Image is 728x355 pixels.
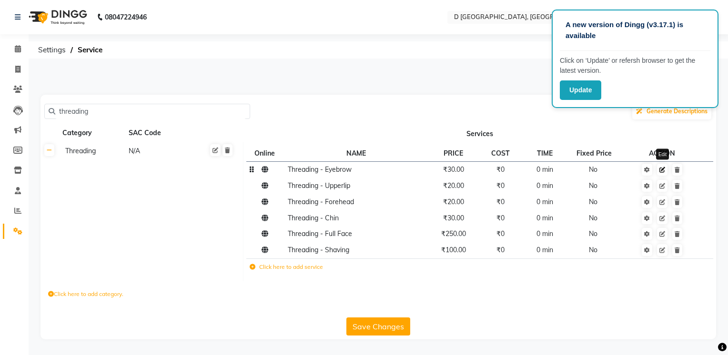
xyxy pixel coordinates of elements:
span: ₹0 [496,246,505,254]
span: ₹0 [496,165,505,174]
span: 0 min [536,246,553,254]
span: ₹0 [496,214,505,222]
span: ₹20.00 [443,197,464,206]
p: Click on ‘Update’ or refersh browser to get the latest version. [560,56,710,76]
span: Threading - Shaving [288,246,349,254]
span: ₹250.00 [441,229,466,238]
div: Category [61,127,124,139]
label: Click here to add category. [48,290,123,298]
span: No [589,181,597,190]
th: Services [243,124,716,142]
p: A new version of Dingg (v3.17.1) is available [566,20,705,41]
span: No [589,165,597,174]
th: COST [479,145,521,161]
span: ₹100.00 [441,246,466,254]
th: PRICE [427,145,479,161]
div: SAC Code [128,127,190,139]
span: Threading - Upperlip [288,181,350,190]
div: Threading [61,145,124,157]
b: 08047224946 [105,4,147,30]
span: 0 min [536,181,553,190]
th: ACTION [621,145,703,161]
span: No [589,246,597,254]
div: N/A [128,145,190,157]
button: Update [560,80,601,100]
span: ₹0 [496,197,505,206]
span: 0 min [536,197,553,206]
span: 0 min [536,214,553,222]
th: Fixed Price [569,145,621,161]
span: No [589,229,597,238]
span: Generate Descriptions [647,108,708,115]
span: ₹0 [496,229,505,238]
span: Threading - Eyebrow [288,165,352,174]
span: No [589,197,597,206]
label: Click here to add service [250,263,323,271]
span: Settings [33,41,71,59]
button: Generate Descriptions [632,103,711,119]
span: Threading - Chin [288,214,339,222]
div: Edit [656,149,669,160]
img: logo [24,4,90,30]
span: ₹30.00 [443,165,464,174]
span: Service [73,41,107,59]
span: Threading - Forehead [288,197,354,206]
span: Threading - Full Face [288,229,352,238]
th: NAME [284,145,427,161]
span: 0 min [536,165,553,174]
th: TIME [521,145,569,161]
span: 0 min [536,229,553,238]
span: ₹30.00 [443,214,464,222]
span: No [589,214,597,222]
button: Save Changes [346,317,410,335]
span: ₹0 [496,181,505,190]
th: Online [246,145,284,161]
input: Search by service name [55,104,246,119]
span: ₹20.00 [443,181,464,190]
